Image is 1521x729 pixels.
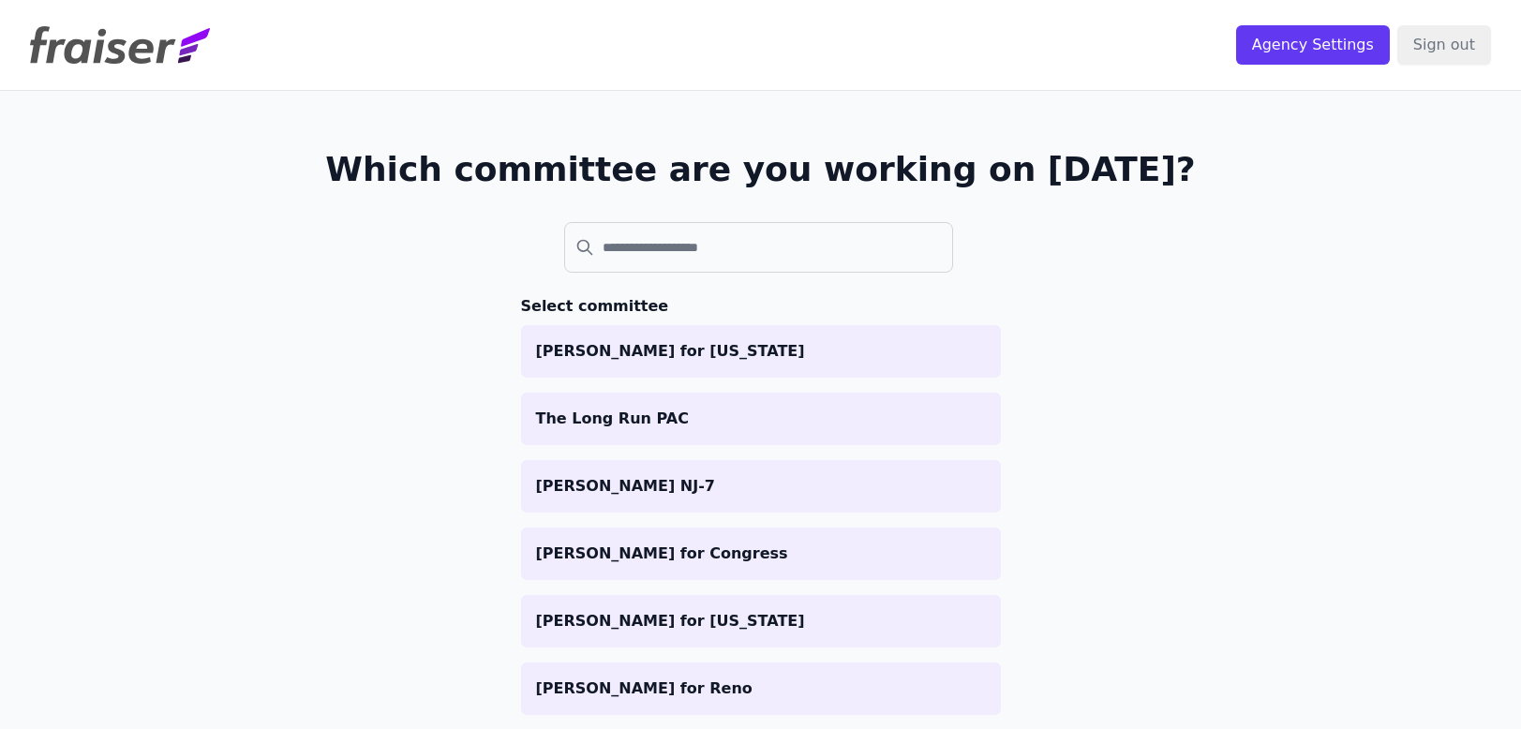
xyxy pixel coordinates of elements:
input: Sign out [1397,25,1491,65]
a: [PERSON_NAME] NJ-7 [521,460,1001,513]
a: [PERSON_NAME] for [US_STATE] [521,325,1001,378]
p: The Long Run PAC [536,408,986,430]
p: [PERSON_NAME] NJ-7 [536,475,986,498]
img: Fraiser Logo [30,26,210,64]
h1: Which committee are you working on [DATE]? [325,151,1196,188]
a: [PERSON_NAME] for Reno [521,662,1001,715]
p: [PERSON_NAME] for Congress [536,543,986,565]
a: The Long Run PAC [521,393,1001,445]
a: [PERSON_NAME] for [US_STATE] [521,595,1001,647]
p: [PERSON_NAME] for [US_STATE] [536,610,986,632]
p: [PERSON_NAME] for [US_STATE] [536,340,986,363]
p: [PERSON_NAME] for Reno [536,677,986,700]
a: [PERSON_NAME] for Congress [521,528,1001,580]
input: Agency Settings [1236,25,1390,65]
h3: Select committee [521,295,1001,318]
